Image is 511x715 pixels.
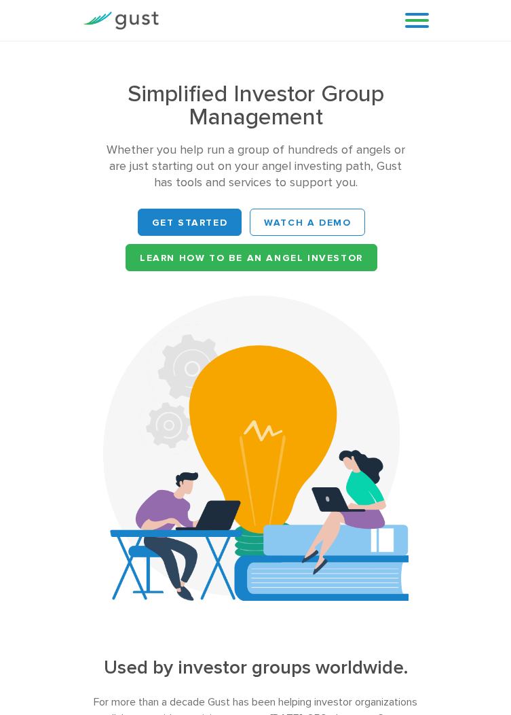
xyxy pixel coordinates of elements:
[83,12,159,30] img: Gust Logo
[103,296,409,601] img: Aca 2023 Hero Bg
[103,82,409,128] h1: Simplified Investor Group Management
[250,209,365,236] a: WATCH A DEMO
[103,142,409,191] div: Whether you help run a group of hundreds of angels or are just starting out on your angel investi...
[126,244,377,271] a: Learn How to be an Angel Investor
[138,209,242,236] a: Get Started
[83,655,429,680] h2: Used by investor groups worldwide.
